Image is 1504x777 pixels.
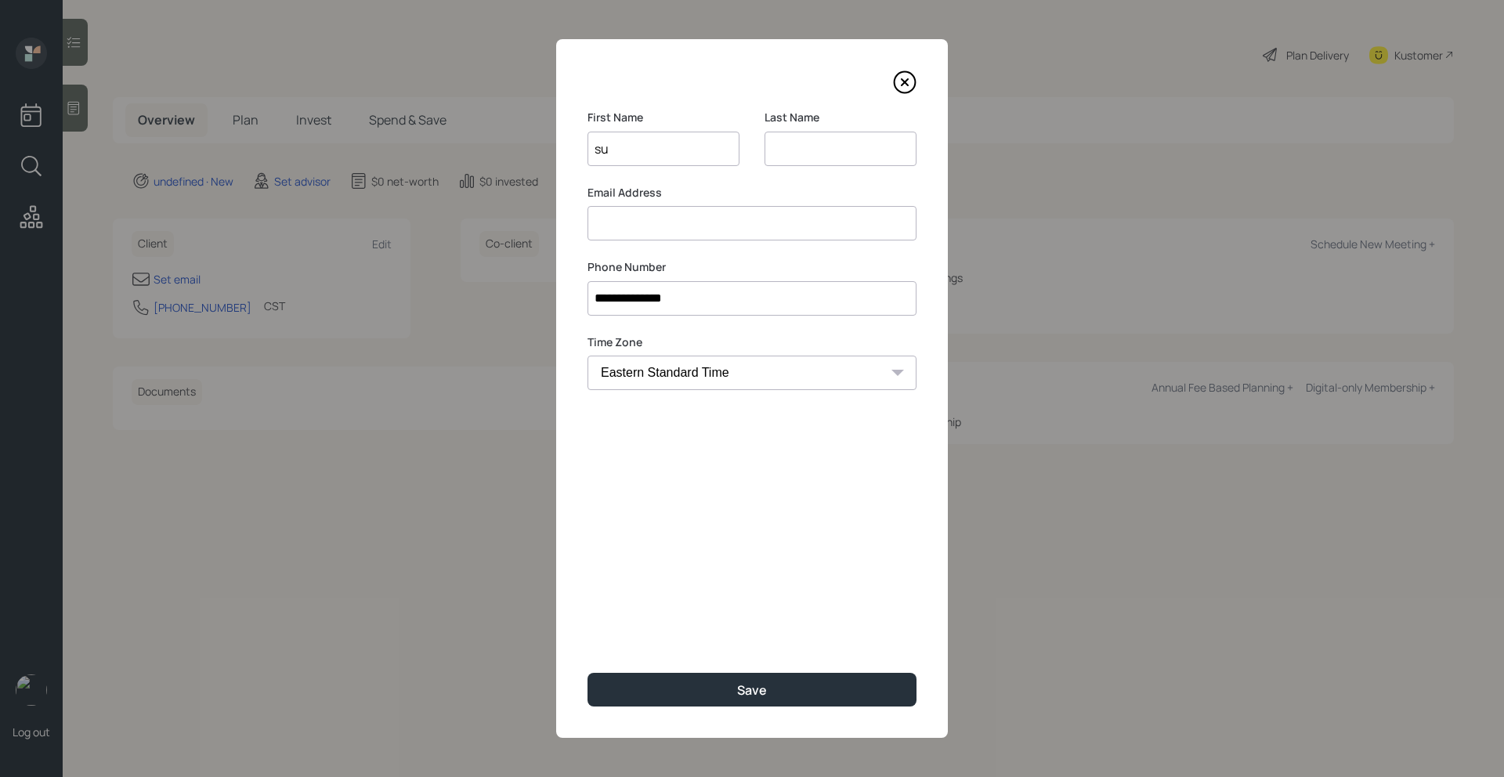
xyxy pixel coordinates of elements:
[737,681,767,699] div: Save
[587,110,739,125] label: First Name
[587,259,916,275] label: Phone Number
[587,185,916,201] label: Email Address
[765,110,916,125] label: Last Name
[587,673,916,707] button: Save
[587,334,916,350] label: Time Zone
